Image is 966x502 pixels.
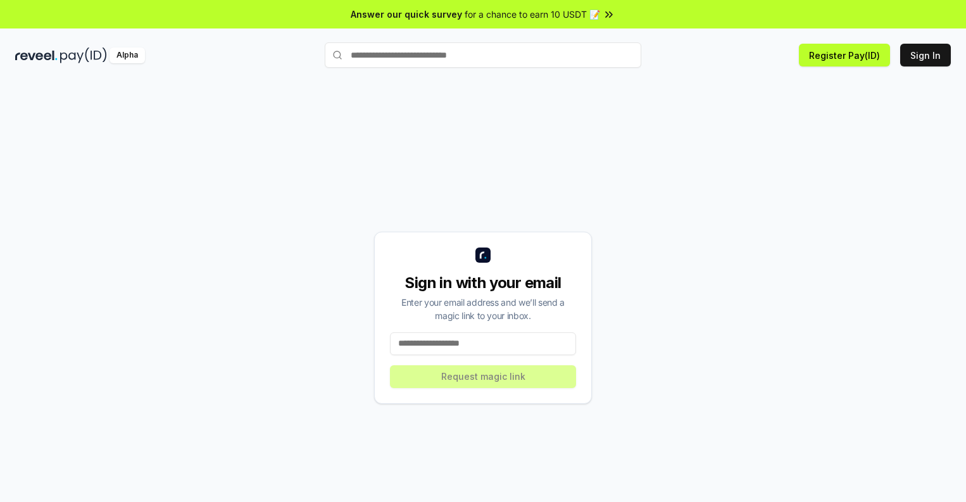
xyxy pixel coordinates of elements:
div: Alpha [110,47,145,63]
button: Register Pay(ID) [799,44,890,66]
span: Answer our quick survey [351,8,462,21]
button: Sign In [900,44,951,66]
img: logo_small [475,248,491,263]
img: reveel_dark [15,47,58,63]
div: Enter your email address and we’ll send a magic link to your inbox. [390,296,576,322]
div: Sign in with your email [390,273,576,293]
span: for a chance to earn 10 USDT 📝 [465,8,600,21]
img: pay_id [60,47,107,63]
